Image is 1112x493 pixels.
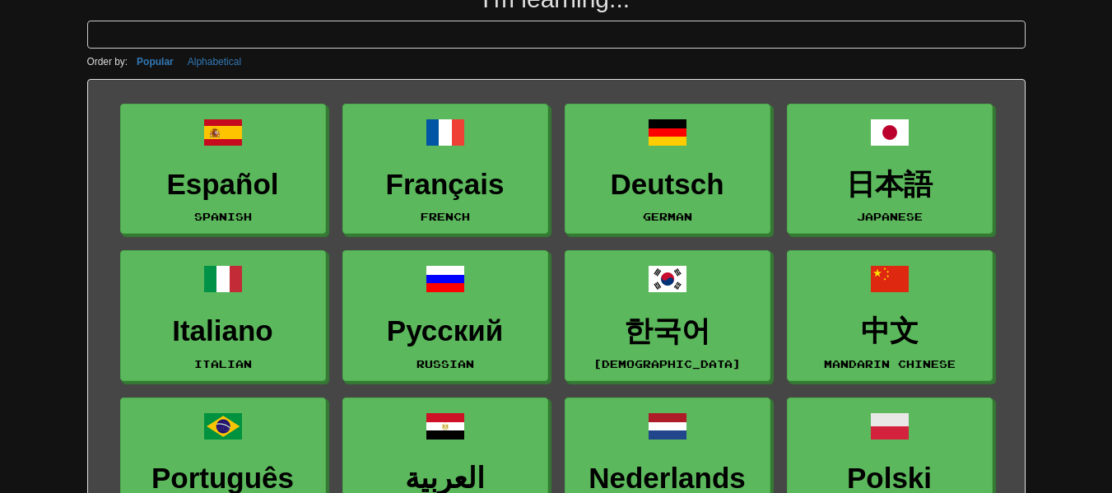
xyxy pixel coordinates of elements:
[87,56,128,67] small: Order by:
[342,104,548,235] a: FrançaisFrench
[565,104,770,235] a: DeutschGerman
[129,169,317,201] h3: Español
[416,358,474,370] small: Russian
[120,104,326,235] a: EspañolSpanish
[132,53,179,71] button: Popular
[421,211,470,222] small: French
[593,358,741,370] small: [DEMOGRAPHIC_DATA]
[787,250,993,381] a: 中文Mandarin Chinese
[194,211,252,222] small: Spanish
[342,250,548,381] a: РусскийRussian
[643,211,692,222] small: German
[574,169,761,201] h3: Deutsch
[824,358,956,370] small: Mandarin Chinese
[194,358,252,370] small: Italian
[787,104,993,235] a: 日本語Japanese
[183,53,246,71] button: Alphabetical
[120,250,326,381] a: ItalianoItalian
[796,315,984,347] h3: 中文
[129,315,317,347] h3: Italiano
[351,169,539,201] h3: Français
[565,250,770,381] a: 한국어[DEMOGRAPHIC_DATA]
[796,169,984,201] h3: 日本語
[857,211,923,222] small: Japanese
[574,315,761,347] h3: 한국어
[351,315,539,347] h3: Русский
